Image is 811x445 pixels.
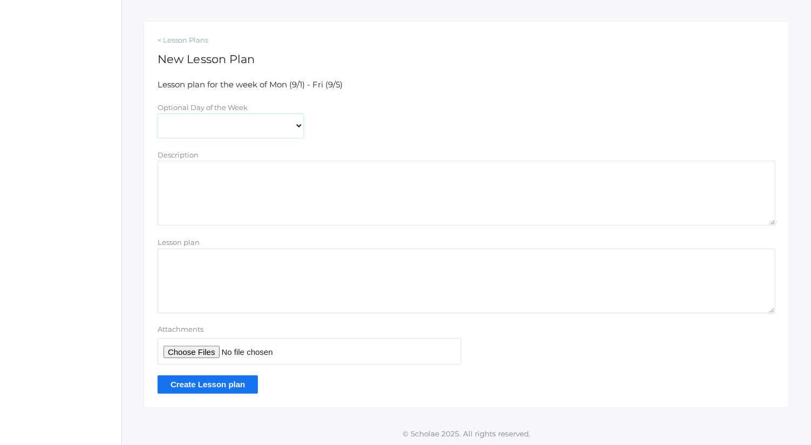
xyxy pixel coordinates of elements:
h1: New Lesson Plan [158,53,775,65]
label: Description [158,150,199,159]
p: © Scholae 2025. All rights reserved. [122,428,811,439]
input: Create Lesson plan [158,375,258,393]
a: < Lesson Plans [158,35,775,46]
label: Lesson plan [158,238,200,247]
span: Lesson plan for the week of Mon (9/1) - Fri (9/5) [158,79,343,90]
label: Attachments [158,324,461,335]
label: Optional Day of the Week [158,103,248,112]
